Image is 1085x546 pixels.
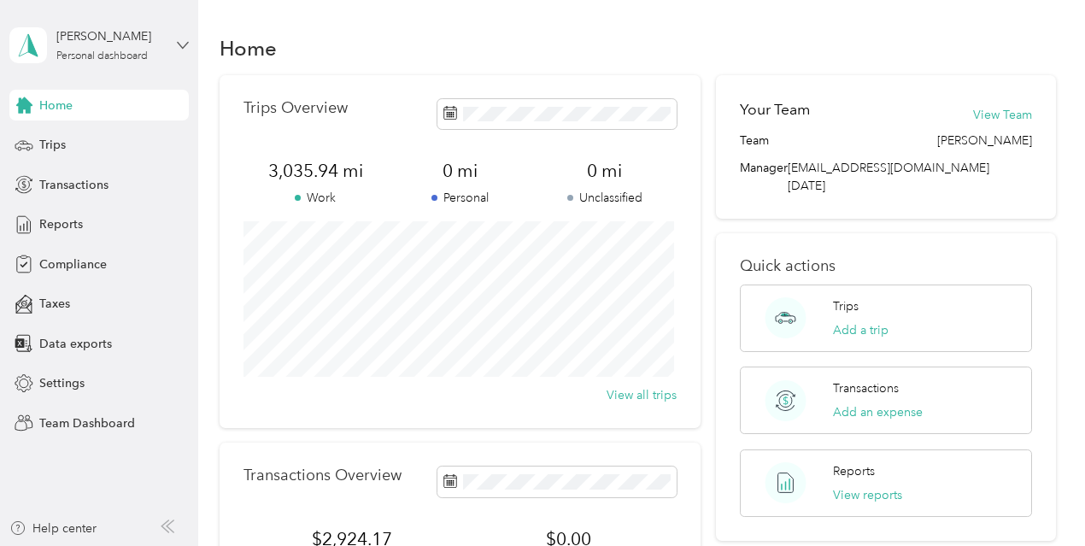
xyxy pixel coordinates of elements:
[39,335,112,353] span: Data exports
[532,159,677,183] span: 0 mi
[39,374,85,392] span: Settings
[607,386,677,404] button: View all trips
[973,106,1032,124] button: View Team
[388,189,532,207] p: Personal
[39,215,83,233] span: Reports
[833,297,859,315] p: Trips
[39,97,73,114] span: Home
[9,520,97,537] button: Help center
[39,255,107,273] span: Compliance
[833,486,902,504] button: View reports
[833,321,889,339] button: Add a trip
[39,414,135,432] span: Team Dashboard
[39,295,70,313] span: Taxes
[532,189,677,207] p: Unclassified
[243,189,388,207] p: Work
[39,176,108,194] span: Transactions
[39,136,66,154] span: Trips
[833,462,875,480] p: Reports
[833,379,899,397] p: Transactions
[989,450,1085,546] iframe: Everlance-gr Chat Button Frame
[56,51,148,62] div: Personal dashboard
[388,159,532,183] span: 0 mi
[56,27,163,45] div: [PERSON_NAME]
[220,39,277,57] h1: Home
[243,99,348,117] p: Trips Overview
[788,161,989,193] span: [EMAIL_ADDRESS][DOMAIN_NAME][DATE]
[740,257,1032,275] p: Quick actions
[833,403,923,421] button: Add an expense
[243,467,402,484] p: Transactions Overview
[740,132,769,150] span: Team
[243,159,388,183] span: 3,035.94 mi
[740,99,810,120] h2: Your Team
[937,132,1032,150] span: [PERSON_NAME]
[740,159,788,195] span: Manager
